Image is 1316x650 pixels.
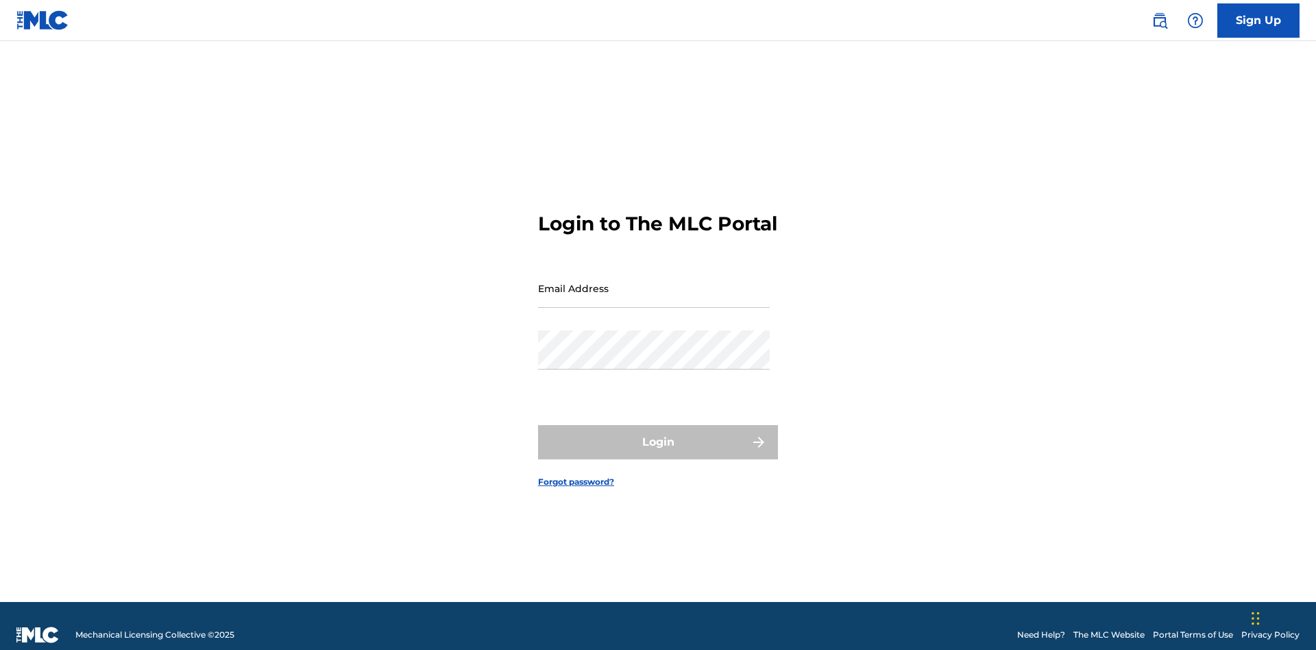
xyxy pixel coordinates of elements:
a: Sign Up [1217,3,1300,38]
img: MLC Logo [16,10,69,30]
h3: Login to The MLC Portal [538,212,777,236]
iframe: Chat Widget [1247,584,1316,650]
img: search [1151,12,1168,29]
a: The MLC Website [1073,629,1145,641]
img: help [1187,12,1204,29]
div: Drag [1252,598,1260,639]
span: Mechanical Licensing Collective © 2025 [75,629,234,641]
img: logo [16,627,59,643]
a: Privacy Policy [1241,629,1300,641]
a: Forgot password? [538,476,614,488]
a: Portal Terms of Use [1153,629,1233,641]
a: Need Help? [1017,629,1065,641]
div: Help [1182,7,1209,34]
a: Public Search [1146,7,1173,34]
